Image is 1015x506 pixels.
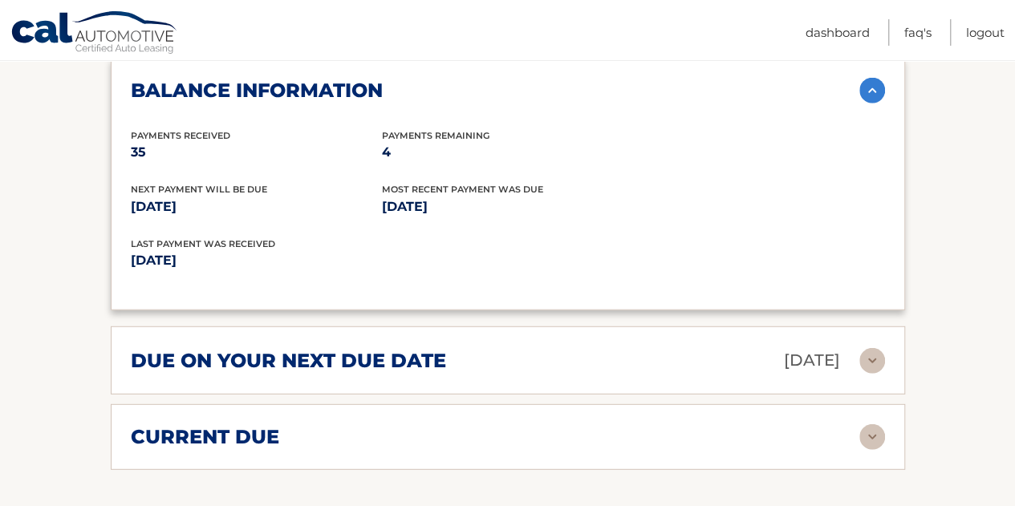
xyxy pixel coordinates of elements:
p: 4 [382,141,633,164]
p: 35 [131,141,382,164]
h2: current due [131,425,279,449]
a: Logout [966,19,1005,46]
p: [DATE] [131,249,508,272]
a: FAQ's [904,19,932,46]
span: Payments Remaining [382,130,489,141]
p: [DATE] [382,196,633,218]
span: Last Payment was received [131,238,275,249]
h2: balance information [131,79,383,103]
h2: due on your next due date [131,349,446,373]
a: Cal Automotive [10,10,179,57]
img: accordion-active.svg [859,78,885,103]
a: Dashboard [806,19,870,46]
span: Payments Received [131,130,230,141]
img: accordion-rest.svg [859,424,885,450]
span: Most Recent Payment Was Due [382,184,543,195]
span: Next Payment will be due [131,184,267,195]
img: accordion-rest.svg [859,348,885,374]
p: [DATE] [784,346,840,374]
p: [DATE] [131,196,382,218]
